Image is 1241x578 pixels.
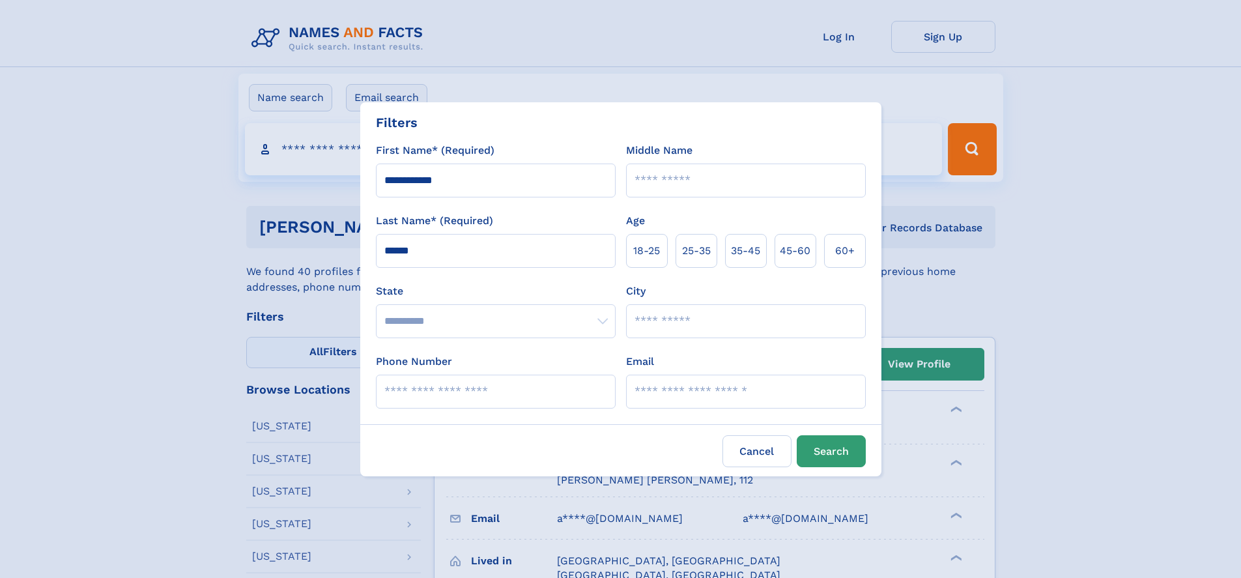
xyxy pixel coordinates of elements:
label: City [626,283,646,299]
span: 60+ [835,243,855,259]
label: First Name* (Required) [376,143,494,158]
span: 35‑45 [731,243,760,259]
span: 45‑60 [780,243,810,259]
label: Cancel [722,435,792,467]
label: State [376,283,616,299]
label: Age [626,213,645,229]
button: Search [797,435,866,467]
label: Email [626,354,654,369]
label: Middle Name [626,143,692,158]
div: Filters [376,113,418,132]
span: 18‑25 [633,243,660,259]
label: Last Name* (Required) [376,213,493,229]
label: Phone Number [376,354,452,369]
span: 25‑35 [682,243,711,259]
